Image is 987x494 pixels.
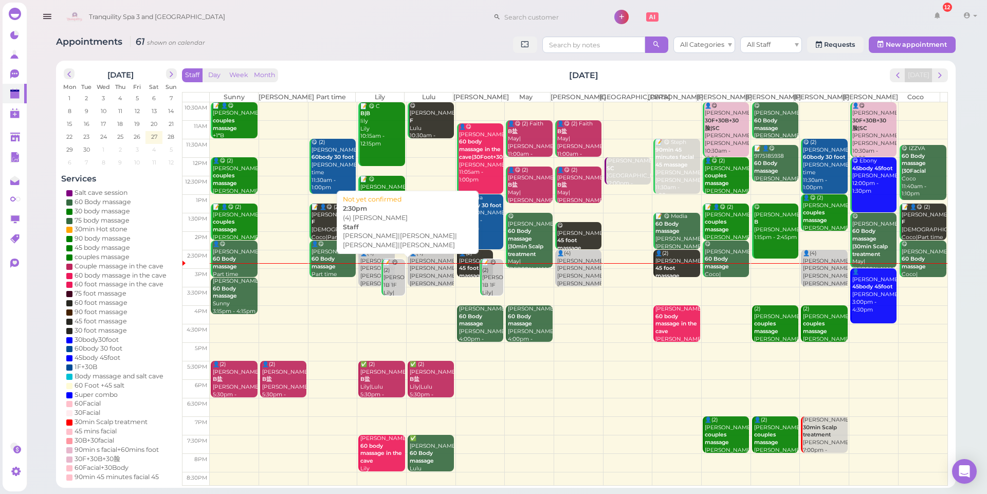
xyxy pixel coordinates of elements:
b: B盐 [557,181,567,188]
button: Staff [182,68,203,82]
div: 📝 😋 Media [PERSON_NAME] [PERSON_NAME] 1:30pm - 2:30pm [655,213,700,266]
div: 👤😋 (2) [PERSON_NAME] [PERSON_NAME]|Lulu 1:00pm - 2:00pm [802,194,847,247]
button: next [166,68,177,79]
div: 😋 Media [PERSON_NAME] 1:00pm - 2:30pm [459,194,503,232]
div: Body massage and salt cave [75,372,163,381]
span: 12 [134,106,141,116]
h4: Services [61,174,179,184]
div: 90 foot massage [75,307,127,317]
span: 2:30pm [187,252,207,259]
span: 10:30am [185,104,207,111]
div: 60Facial [75,399,101,408]
div: Super combo [75,390,118,399]
button: Month [251,68,278,82]
div: 👤😋 [PERSON_NAME] Part time |Sunny 2:15pm - 3:15pm [311,241,356,294]
b: B盐 [410,376,419,382]
span: 5 [169,145,174,154]
b: couples massage [705,172,729,187]
span: 3:30pm [187,289,207,296]
div: 📝 😋 (2) [PERSON_NAME] 1B 1F Lily|[PERSON_NAME] 2:45pm [383,259,405,312]
div: 👤😋 (2) Faith May|[PERSON_NAME] 11:00am - 12:00pm [557,120,601,166]
th: [PERSON_NAME] [794,93,843,102]
div: 👤(2) [PERSON_NAME] [PERSON_NAME]|Sunny 5:30pm - 6:30pm [262,361,306,406]
span: 23 [82,132,90,141]
span: 18 [116,119,124,129]
div: 😋 [PERSON_NAME] May|[PERSON_NAME] 1:30pm - 3:00pm [507,213,552,288]
div: 75 foot massage [75,289,126,298]
div: ✅ (2) [PERSON_NAME] Lily|Lulu 5:30pm - 6:30pm [360,361,405,406]
span: 1 [67,94,71,103]
div: 👤(2) [PERSON_NAME] [PERSON_NAME]|Sunny 5:30pm - 6:30pm [212,361,257,406]
span: Tue [81,83,92,90]
b: B盐 [508,181,518,188]
b: 60 Body massage [508,313,532,327]
b: 2:30pm [343,205,367,212]
b: 60body 30 foot [459,202,501,209]
button: prev [64,68,75,79]
b: 30min Scalp treatment [803,424,837,438]
div: 📝 👤😋 (2) [PERSON_NAME] [DEMOGRAPHIC_DATA] Coco|Part time 1:15pm - 2:15pm [311,204,356,249]
div: ✅ (2) [PERSON_NAME] Lily|Lulu 5:30pm - 6:30pm [409,361,454,406]
span: 8 [101,158,106,167]
b: 45 foot massage [557,237,581,251]
span: Mon [63,83,76,90]
span: 26 [133,132,141,141]
div: 60Facial+30Body [75,463,129,472]
div: 👤😋 [PERSON_NAME] [PERSON_NAME]|[PERSON_NAME] 10:30am - 12:00pm [852,102,897,163]
span: 27 [150,132,158,141]
b: 60body 30 foot [312,154,354,160]
h2: [DATE] [569,69,598,81]
div: 😋 IZZVA Coco 11:40am - 1:10pm [901,145,946,198]
div: 😋 (2) [PERSON_NAME] [PERSON_NAME]|Part time 11:30am - 1:00pm [802,139,847,192]
span: 4 [151,145,157,154]
span: 4pm [194,308,207,315]
div: Not yet confirmed [343,195,472,204]
div: 👤(4) [PERSON_NAME] [PERSON_NAME]|[PERSON_NAME]|[PERSON_NAME]|[PERSON_NAME] 2:30pm [360,250,394,303]
th: [PERSON_NAME] [843,93,891,102]
span: 5:30pm [187,363,207,370]
button: prev [890,68,906,82]
div: 👤(2) [PERSON_NAME] [PERSON_NAME] |[PERSON_NAME] 7:00pm - 8:00pm [754,416,798,484]
span: 7:30pm [187,437,207,444]
b: 60 Body massage |30min Scalp treatment [508,228,543,257]
span: 8pm [194,456,207,463]
span: 6 [67,158,72,167]
th: [PERSON_NAME] [648,93,697,102]
div: 📝 😋 C lily Lily 10:15am - 12:15pm [360,103,405,148]
th: [PERSON_NAME] [745,93,794,102]
b: couples massage [803,320,827,335]
span: 10 [133,158,141,167]
div: 👤😋 (2) [PERSON_NAME] May|[PERSON_NAME] 12:15pm - 1:15pm [557,167,601,212]
b: Staff [343,223,359,231]
div: 👤😋 (2) [PERSON_NAME] [PERSON_NAME]|Sunny 12:00pm - 1:00pm [704,157,749,210]
th: Lily [356,93,405,102]
div: 30 foot massage [75,326,127,335]
span: 7 [169,94,174,103]
div: 45 body massage [75,243,130,252]
div: 📝 😋 Steph [PERSON_NAME] [PERSON_NAME] 11:30am - 1:00pm [655,139,700,199]
div: 👤😋 (2) [PERSON_NAME] [PERSON_NAME]|Sunny 12:00pm - 1:00pm [212,157,257,210]
span: 12 [168,158,175,167]
span: 14 [167,106,175,116]
div: 📝 👤😋 [PERSON_NAME] +1*B Sunny 10:30am - 11:30am [212,102,257,163]
b: 60body 30 foot [803,154,845,160]
b: 60 body massage in the cave [655,313,697,335]
div: 👤(4) [PERSON_NAME] [PERSON_NAME]|[PERSON_NAME]|[PERSON_NAME]|[PERSON_NAME] 2:30pm [409,250,454,303]
button: [DATE] [905,68,933,82]
span: 6 [151,94,157,103]
span: 6:30pm [187,400,207,407]
span: 25 [116,132,124,141]
b: 45 foot massage [459,265,483,279]
div: 45 foot massage [75,317,127,326]
b: B [754,218,758,225]
span: 1pm [196,197,207,204]
span: All Categories [680,41,724,48]
div: 60 foot massage in the cave [75,280,163,289]
div: 90min 45 minutes facial 45 massage [75,472,174,491]
div: 75 body massage [75,216,130,225]
span: 11am [194,123,207,130]
div: 😋 [PERSON_NAME] May|[PERSON_NAME] 1:30pm - 3:00pm [852,213,897,288]
div: 😋 [PERSON_NAME] Coco|[PERSON_NAME] 2:15pm - 3:15pm [901,241,946,294]
b: F [410,117,413,124]
div: 😋 (2) [PERSON_NAME] [PERSON_NAME]|Part time 11:30am - 1:00pm [311,139,356,192]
